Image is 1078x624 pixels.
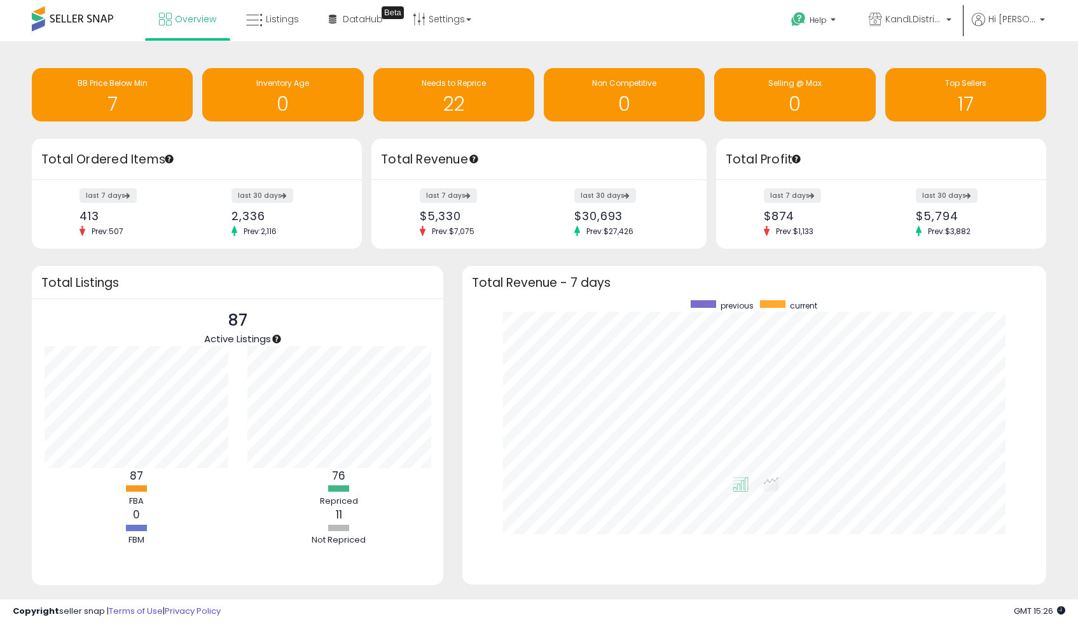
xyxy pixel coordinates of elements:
span: Hi [PERSON_NAME] [988,13,1036,25]
h1: 17 [892,94,1040,114]
span: Help [810,15,827,25]
div: FBA [98,496,174,508]
span: Needs to Reprice [422,78,486,88]
h1: 0 [209,94,357,114]
a: Non Competitive 0 [544,68,705,121]
span: Prev: 2,116 [237,226,283,237]
span: KandLDistribution LLC [885,13,943,25]
h1: 7 [38,94,186,114]
b: 76 [332,468,345,483]
span: Top Sellers [945,78,986,88]
div: Not Repriced [301,534,377,546]
a: Selling @ Max 0 [714,68,875,121]
a: Needs to Reprice 22 [373,68,534,121]
div: $5,330 [420,209,530,223]
div: Tooltip anchor [271,333,282,345]
a: Privacy Policy [165,605,221,617]
span: BB Price Below Min [78,78,148,88]
span: Active Listings [204,332,271,345]
span: previous [721,300,754,311]
a: Top Sellers 17 [885,68,1046,121]
span: Prev: 507 [85,226,130,237]
div: 413 [79,209,188,223]
div: Repriced [301,496,377,508]
h3: Total Revenue [381,151,697,169]
span: Prev: $7,075 [425,226,481,237]
label: last 7 days [79,188,137,203]
div: 2,336 [231,209,340,223]
h3: Total Listings [41,278,434,288]
h3: Total Revenue - 7 days [472,278,1037,288]
label: last 7 days [764,188,821,203]
b: 0 [133,507,140,522]
div: $5,794 [916,209,1024,223]
h1: 0 [721,94,869,114]
strong: Copyright [13,605,59,617]
b: 87 [130,468,143,483]
a: Terms of Use [109,605,163,617]
label: last 30 days [574,188,636,203]
a: BB Price Below Min 7 [32,68,193,121]
span: Listings [266,13,299,25]
span: 2025-10-13 15:26 GMT [1014,605,1065,617]
span: Prev: $27,426 [580,226,640,237]
div: Tooltip anchor [468,153,480,165]
h1: 22 [380,94,528,114]
h3: Total Profit [726,151,1037,169]
span: Prev: $1,133 [770,226,820,237]
a: Help [781,2,848,41]
span: Overview [175,13,216,25]
a: Inventory Age 0 [202,68,363,121]
span: Inventory Age [256,78,309,88]
div: Tooltip anchor [791,153,802,165]
span: current [790,300,817,311]
a: Hi [PERSON_NAME] [972,13,1045,41]
label: last 30 days [916,188,978,203]
h1: 0 [550,94,698,114]
div: Tooltip anchor [382,6,404,19]
div: Tooltip anchor [163,153,175,165]
div: $30,693 [574,209,684,223]
h3: Total Ordered Items [41,151,352,169]
label: last 30 days [231,188,293,203]
div: $874 [764,209,872,223]
div: seller snap | | [13,606,221,618]
span: Prev: $3,882 [922,226,977,237]
i: Get Help [791,11,806,27]
div: FBM [98,534,174,546]
label: last 7 days [420,188,477,203]
span: Selling @ Max [768,78,822,88]
span: Non Competitive [592,78,656,88]
b: 11 [336,507,342,522]
p: 87 [204,309,271,333]
span: DataHub [343,13,383,25]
